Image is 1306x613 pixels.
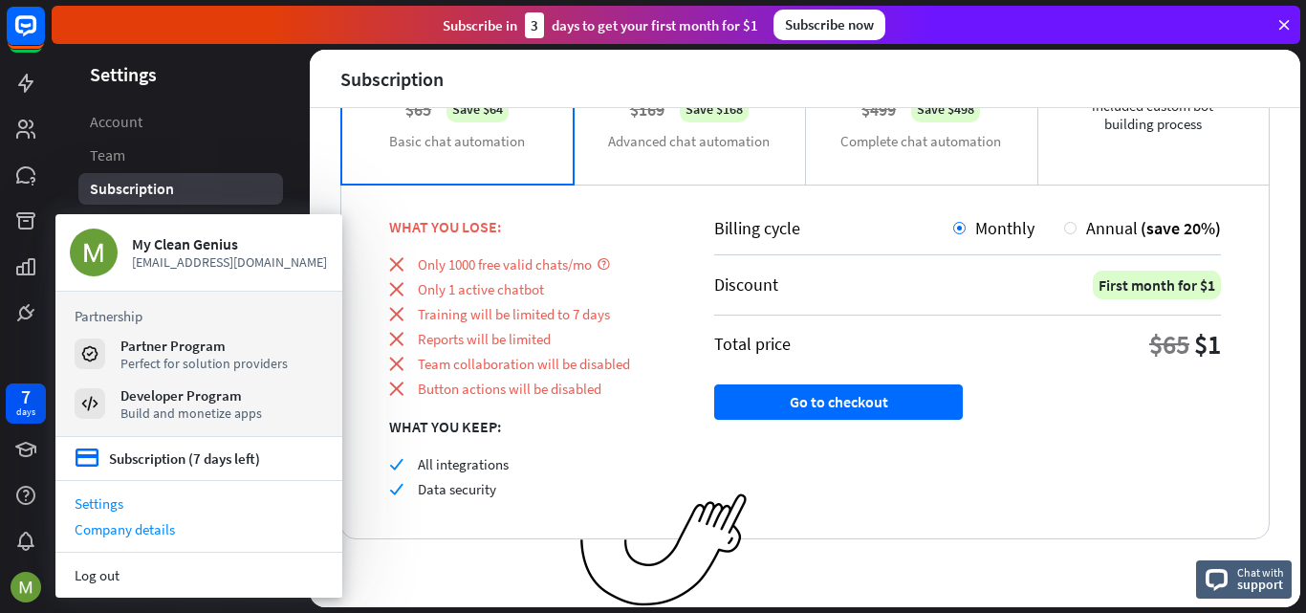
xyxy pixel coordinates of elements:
[525,12,544,38] div: 3
[1194,327,1221,361] div: $1
[78,207,283,238] a: Your subscription
[75,307,323,325] h3: Partnership
[1141,217,1221,239] span: (save 20%)
[120,386,262,405] div: Developer Program
[389,457,403,471] i: check
[105,212,219,232] span: Your subscription
[418,305,610,323] span: Training will be limited to 7 days
[1149,327,1189,361] div: $65
[389,217,666,236] div: WHAT YOU LOSE:
[389,307,403,321] i: close
[75,447,260,471] a: credit_card Subscription (7 days left)
[70,229,328,276] a: My Clean Genius [EMAIL_ADDRESS][DOMAIN_NAME]
[418,380,601,398] span: Button actions will be disabled
[75,337,323,371] a: Partner Program Perfect for solution providers
[714,333,791,355] div: Total price
[975,217,1034,239] span: Monthly
[714,274,778,296] div: Discount
[6,383,46,424] a: 7 days
[120,337,288,355] div: Partner Program
[16,405,35,419] div: days
[418,455,509,473] span: All integrations
[55,562,342,588] a: Log out
[389,382,403,396] i: close
[120,405,262,422] div: Build and monetize apps
[75,386,323,421] a: Developer Program Build and monetize apps
[714,217,953,239] div: Billing cycle
[340,68,444,90] div: Subscription
[55,516,342,542] div: Company details
[773,10,885,40] div: Subscribe now
[714,384,963,420] button: Go to checkout
[389,417,666,436] div: WHAT YOU KEEP:
[55,491,342,516] a: Settings
[418,280,544,298] span: Only 1 active chatbot
[1093,271,1221,299] div: First month for $1
[120,355,288,372] div: Perfect for solution providers
[389,332,403,346] i: close
[15,8,73,65] button: Open LiveChat chat widget
[90,112,142,132] span: Account
[78,106,283,138] a: Account
[132,234,328,253] div: My Clean Genius
[389,482,403,496] i: check
[75,447,99,471] i: credit_card
[78,140,283,171] a: Team
[1237,563,1284,581] span: Chat with
[418,480,496,498] span: Data security
[132,253,328,271] span: [EMAIL_ADDRESS][DOMAIN_NAME]
[109,449,260,468] div: Subscription (7 days left)
[1086,217,1138,239] span: Annual
[1237,576,1284,593] span: support
[418,255,592,274] span: Only 1000 free valid chats/mo
[21,388,31,405] div: 7
[389,282,403,296] i: close
[389,357,403,371] i: close
[418,330,551,348] span: Reports will be limited
[90,145,125,165] span: Team
[389,257,403,272] i: close
[90,179,174,199] span: Subscription
[418,355,630,373] span: Team collaboration will be disabled
[52,61,310,87] header: Settings
[580,493,748,607] img: ec979a0a656117aaf919.png
[443,12,758,38] div: Subscribe in days to get your first month for $1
